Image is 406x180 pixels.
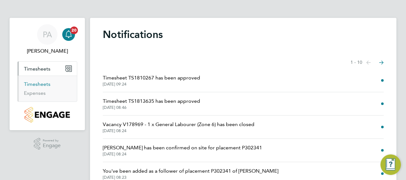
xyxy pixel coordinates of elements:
a: Timesheets [24,81,50,87]
a: Expenses [24,90,46,96]
span: Paul Adcock [17,47,77,55]
nav: Main navigation [10,18,85,130]
a: Go to home page [17,107,77,123]
button: Timesheets [18,62,77,76]
span: Timesheet TS1810267 has been approved [103,74,200,82]
span: 1 - 10 [350,59,362,66]
span: Vacancy V178969 - 1 x General Labourer (Zone 6) has been closed [103,121,254,128]
span: [DATE] 08:46 [103,105,200,110]
span: You've been added as a follower of placement P302341 of [PERSON_NAME] [103,167,278,175]
span: [DATE] 08:24 [103,152,262,157]
a: Timesheet TS1810267 has been approved[DATE] 09:24 [103,74,200,87]
nav: Select page of notifications list [350,56,384,69]
span: Powered by [43,138,61,143]
a: 20 [62,24,75,45]
h1: Notifications [103,28,384,41]
a: Vacancy V178969 - 1 x General Labourer (Zone 6) has been closed[DATE] 08:24 [103,121,254,133]
span: [DATE] 08:24 [103,128,254,133]
span: PA [43,30,52,39]
span: [DATE] 08:23 [103,175,278,180]
a: You've been added as a follower of placement P302341 of [PERSON_NAME][DATE] 08:23 [103,167,278,180]
span: Engage [43,143,61,148]
img: countryside-properties-logo-retina.png [25,107,70,123]
button: Engage Resource Center [380,154,401,175]
span: [PERSON_NAME] has been confirmed on site for placement P302341 [103,144,262,152]
span: Timesheets [24,66,50,72]
a: Timesheet TS1813635 has been approved[DATE] 08:46 [103,97,200,110]
span: Timesheet TS1813635 has been approved [103,97,200,105]
span: [DATE] 09:24 [103,82,200,87]
div: Timesheets [18,76,77,101]
a: Powered byEngage [34,138,61,150]
a: [PERSON_NAME] has been confirmed on site for placement P302341[DATE] 08:24 [103,144,262,157]
a: PA[PERSON_NAME] [17,24,77,55]
span: 20 [70,26,78,34]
